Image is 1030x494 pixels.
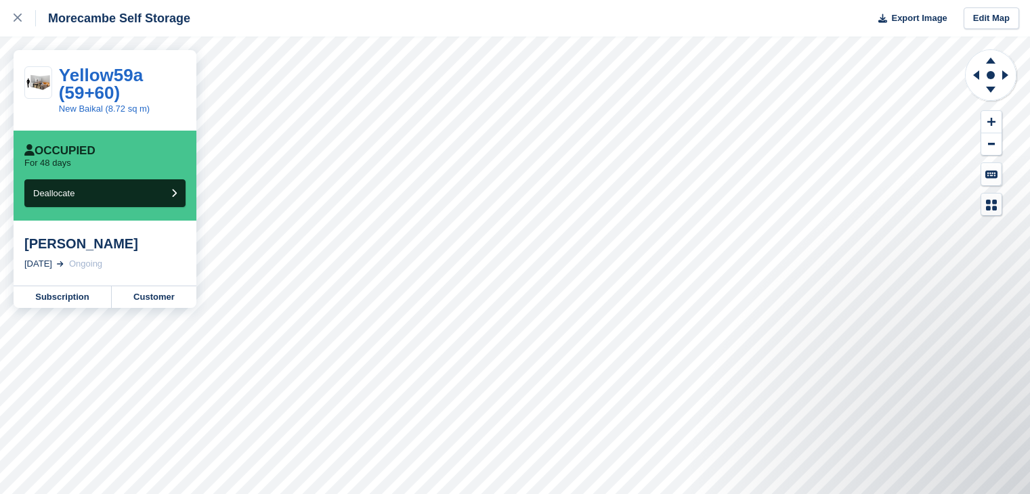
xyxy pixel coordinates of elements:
[69,257,102,271] div: Ongoing
[24,257,52,271] div: [DATE]
[14,286,112,308] a: Subscription
[24,235,186,252] div: [PERSON_NAME]
[59,65,143,103] a: Yellow59a (59+60)
[870,7,947,30] button: Export Image
[36,10,190,26] div: Morecambe Self Storage
[891,12,947,25] span: Export Image
[981,111,1002,133] button: Zoom In
[981,133,1002,156] button: Zoom Out
[24,179,186,207] button: Deallocate
[981,194,1002,216] button: Map Legend
[33,188,74,198] span: Deallocate
[981,163,1002,185] button: Keyboard Shortcuts
[112,286,196,308] a: Customer
[25,72,51,92] img: 100-sqft-unit.jpg
[24,144,95,158] div: Occupied
[24,158,71,169] p: For 48 days
[59,104,150,114] a: New Baikal (8.72 sq m)
[57,261,64,267] img: arrow-right-light-icn-cde0832a797a2874e46488d9cf13f60e5c3a73dbe684e267c42b8395dfbc2abf.svg
[964,7,1019,30] a: Edit Map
